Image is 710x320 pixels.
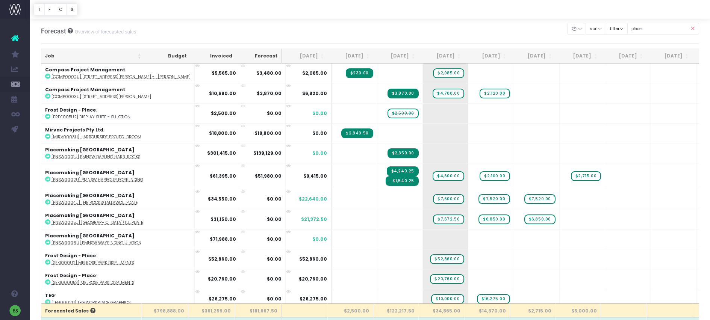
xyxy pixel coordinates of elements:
[601,49,646,63] th: Jan 26: activate to sort column ascending
[388,109,419,118] span: wayahead Sales Forecast Item
[145,49,191,63] th: Budget
[51,177,143,183] abbr: [PNSW0002U] PMNSW Harbour Foreshore Walk Wayfinding
[51,114,130,120] abbr: [FRDE005U2] Display Suite - Sustainability section
[510,49,556,63] th: Nov 25: activate to sort column ascending
[191,49,236,63] th: Invoiced
[51,74,191,80] abbr: [COMP0002U] 25 Martin Place - King St Ramp Signage
[524,194,556,204] span: wayahead Sales Forecast Item
[571,171,601,181] span: wayahead Sales Forecast Item
[207,150,236,156] strong: $301,415.00
[430,274,464,284] span: wayahead Sales Forecast Item
[477,294,510,304] span: wayahead Sales Forecast Item
[45,86,125,93] strong: Compass Project Management
[267,276,282,282] strong: $0.00
[302,90,327,97] span: $6,820.00
[41,163,195,189] td: :
[208,276,236,282] strong: $20,760.00
[257,90,282,97] strong: $3,870.00
[51,240,141,246] abbr: [PNSW0006U] PMNSW Wayfinding User Testing Variation
[299,256,327,263] span: $52,860.00
[44,4,55,15] button: F
[41,269,195,289] td: :
[299,276,327,282] span: $20,760.00
[267,296,282,302] strong: $0.00
[45,146,135,153] strong: Placemaking [GEOGRAPHIC_DATA]
[373,49,419,63] th: Aug 25: activate to sort column ascending
[480,89,510,98] span: wayahead Sales Forecast Item
[256,70,282,76] strong: $3,480.00
[66,4,77,15] button: S
[41,103,195,123] td: :
[45,212,135,219] strong: Placemaking [GEOGRAPHIC_DATA]
[253,150,282,156] strong: $139,129.00
[41,123,195,143] td: :
[235,303,282,317] th: $181,667.50
[346,68,373,78] span: Streamtime Invoice: INV-1254 – 25 Martin Place - King St Ramp Signage
[267,236,282,242] strong: $0.00
[45,192,135,199] strong: Placemaking [GEOGRAPHIC_DATA]
[388,148,419,158] span: Streamtime Invoice: INV-1285 – PMNSW Darling Harbour & The Rocks
[51,300,130,305] abbr: [TEG0002U] TEG Workplace Graphics
[210,216,236,222] strong: $31,150.00
[430,254,464,264] span: wayahead Sales Forecast Item
[188,303,235,317] th: $361,259.00
[45,272,96,279] strong: Frost Design - Place
[267,216,282,222] strong: $0.00
[267,256,282,262] strong: $0.00
[51,134,141,140] abbr: [MIRV0003U] Harbourside Project Office Boardroom
[299,196,327,202] span: $22,640.00
[45,292,55,299] strong: TEG
[419,303,464,317] th: $34,865.00
[51,94,151,100] abbr: [COMP0003U] 25 Martin Place - Retail Blades
[341,128,373,138] span: Streamtime Invoice: INV-1271 – Harbourside Project Office Boardroom
[328,303,373,317] th: $2,500.00
[627,23,699,35] input: Search...
[556,49,601,63] th: Dec 25: activate to sort column ascending
[282,49,327,63] th: Jun 25: activate to sort column ascending
[478,194,510,204] span: wayahead Sales Forecast Item
[255,173,282,179] strong: $51,980.00
[41,83,195,103] td: :
[386,176,419,186] span: Streamtime Invoice: INV-1316 – PMNSW Harbour Foreshore Walk Wayfinding
[209,90,236,97] strong: $10,690.00
[45,252,96,259] strong: Frost Design - Place
[312,110,327,117] span: $0.00
[254,130,282,136] strong: $18,800.00
[34,4,45,15] button: T
[41,189,195,209] td: :
[51,260,134,266] abbr: [SEKI000U2] Melrose Park Display Suite - Environments
[373,303,419,317] th: $122,217.50
[236,49,282,63] th: Forecast
[212,70,236,76] strong: $5,565.00
[267,196,282,202] strong: $0.00
[312,130,327,137] span: $0.00
[419,49,464,63] th: Sep 25: activate to sort column ascending
[209,130,236,136] strong: $18,800.00
[208,256,236,262] strong: $52,860.00
[510,303,556,317] th: $2,715.00
[387,166,419,176] span: Streamtime Invoice: INV-1311 – PMNSW Harbour Foreshore Walk Wayfinding
[556,303,601,317] th: $5,000.00
[51,280,134,285] abbr: [SEKI000U53] Melrose Park Display Suite Variation - Environments
[9,305,21,316] img: images/default_profile_image.png
[606,23,628,35] button: filter
[267,110,282,116] strong: $0.00
[41,27,66,35] span: Forecast
[208,196,236,202] strong: $34,550.00
[647,49,692,63] th: Feb 26: activate to sort column ascending
[433,194,464,204] span: wayahead Sales Forecast Item
[312,150,327,157] span: $0.00
[478,214,510,224] span: wayahead Sales Forecast Item
[586,23,606,35] button: sort
[211,110,236,116] strong: $2,500.00
[45,232,135,239] strong: Placemaking [GEOGRAPHIC_DATA]
[51,200,138,205] abbr: [PNSW0004U] The Rocks/Tallawoladah - Commercial Signage Guidelines Update
[142,303,188,317] th: $798,888.00
[45,127,103,133] strong: Mirvac Projects Pty Ltd
[45,308,95,314] span: Forecasted Sales
[301,216,327,223] span: $21,372.50
[41,63,195,83] td: :
[524,214,556,224] span: wayahead Sales Forecast Item
[328,49,373,63] th: Jul 25: activate to sort column ascending
[465,49,510,63] th: Oct 25: activate to sort column ascending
